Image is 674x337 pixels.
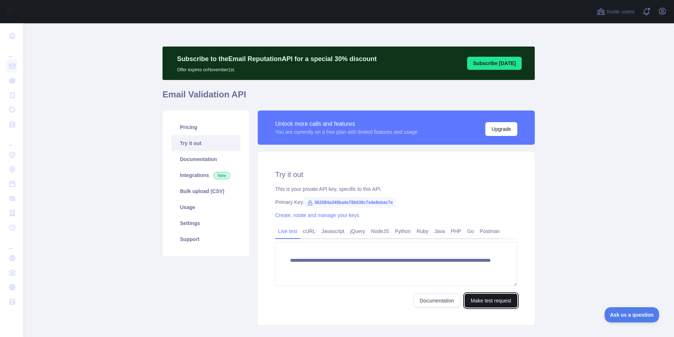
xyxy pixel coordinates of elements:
a: Live test [275,225,300,237]
span: 562084a340ba4e78b639c7e4e8ebac7e [304,197,396,208]
a: NodeJS [368,225,392,237]
h1: Email Validation API [163,89,535,106]
a: jQuery [347,225,368,237]
a: Settings [171,215,240,231]
a: Java [432,225,448,237]
div: This is your private API key, specific to this API. [275,185,517,193]
a: Python [392,225,414,237]
button: Invite users [595,6,636,17]
a: PHP [448,225,464,237]
div: ... [6,132,17,147]
h2: Try it out [275,169,517,180]
a: Postman [477,225,503,237]
div: Primary Key: [275,198,517,206]
a: Try it out [171,135,240,151]
a: Documentation [414,294,460,308]
div: ... [6,236,17,250]
button: Make test request [465,294,517,308]
button: Upgrade [485,122,517,136]
a: Pricing [171,119,240,135]
p: Offer expires on November 1st. [177,64,377,73]
a: cURL [300,225,318,237]
a: Usage [171,199,240,215]
p: Subscribe to the Email Reputation API for a special 30 % discount [177,54,377,64]
a: Javascript [318,225,347,237]
iframe: Toggle Customer Support [605,307,659,322]
div: You are currently on a free plan with limited features and usage [275,128,418,136]
span: Invite users [607,8,635,16]
span: New [213,172,230,179]
a: Documentation [171,151,240,167]
button: Subscribe [DATE] [467,57,522,70]
div: Unlock more calls and features [275,120,418,128]
a: Go [464,225,477,237]
a: Bulk upload (CSV) [171,183,240,199]
div: ... [6,44,17,58]
a: Integrations New [171,167,240,183]
a: Ruby [414,225,432,237]
a: Support [171,231,240,247]
a: Create, rotate and manage your keys [275,212,359,218]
